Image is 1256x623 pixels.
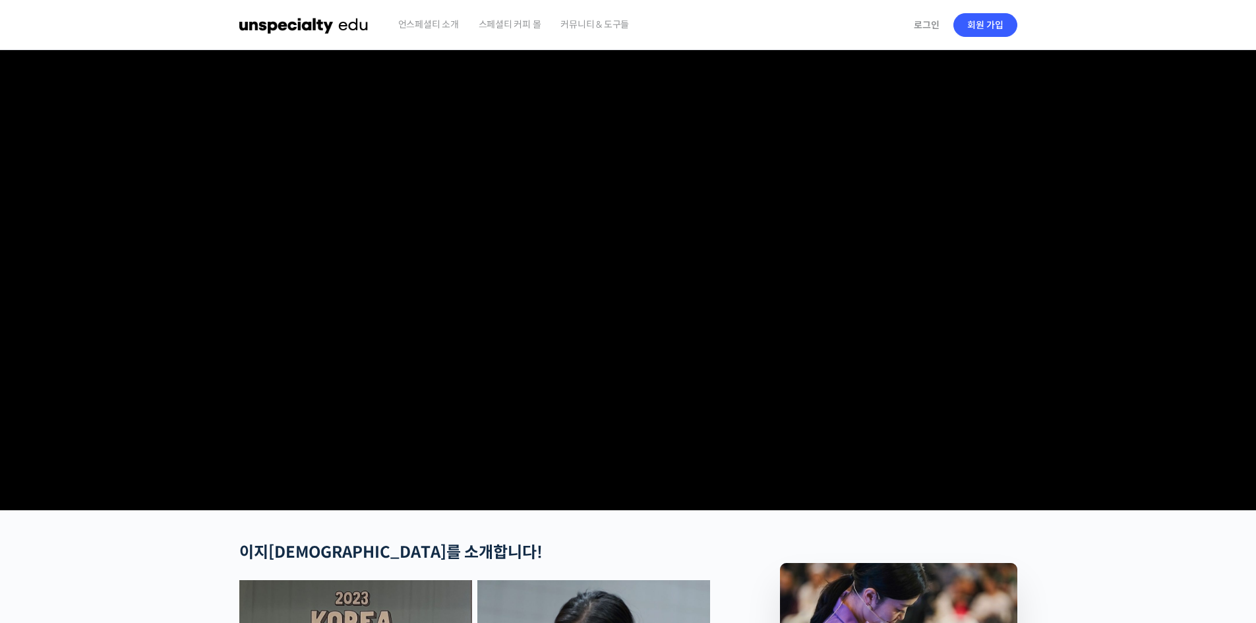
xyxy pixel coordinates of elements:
[906,10,947,40] a: 로그인
[239,543,543,562] strong: 이지[DEMOGRAPHIC_DATA]를 소개합니다!
[953,13,1017,37] a: 회원 가입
